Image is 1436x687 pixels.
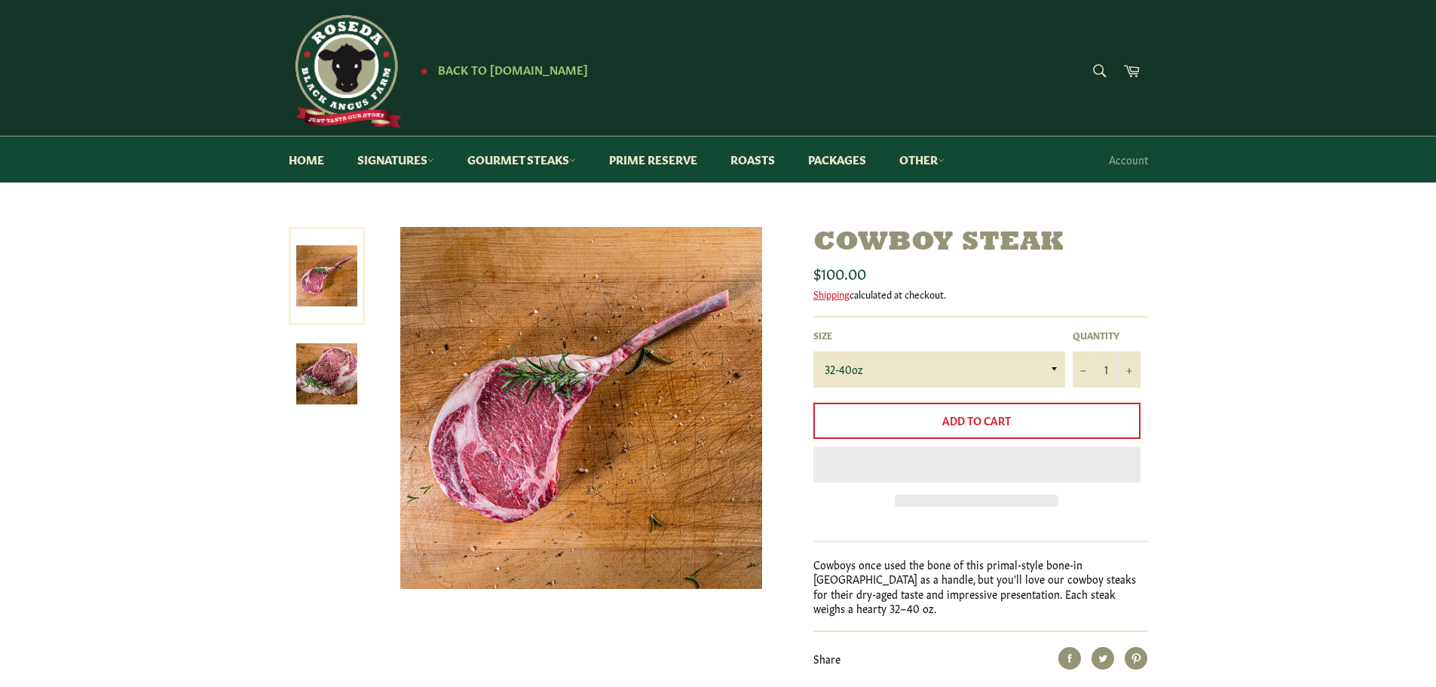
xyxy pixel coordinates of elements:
label: Size [813,329,1065,342]
img: Roseda Beef [289,15,402,128]
a: Other [884,136,960,182]
img: Cowboy Steak [400,227,762,589]
p: Cowboys once used the bone of this primal-style bone-in [GEOGRAPHIC_DATA] as a handle, but you'll... [813,557,1148,615]
h1: Cowboy Steak [813,227,1148,259]
a: Prime Reserve [594,136,712,182]
a: Roasts [715,136,790,182]
span: $100.00 [813,262,866,283]
a: Shipping [813,287,850,301]
span: Share [813,651,840,666]
button: Increase item quantity by one [1118,351,1141,388]
button: Reduce item quantity by one [1073,351,1095,388]
a: Home [274,136,339,182]
a: Signatures [342,136,449,182]
span: Back to [DOMAIN_NAME] [438,61,588,77]
a: Packages [793,136,881,182]
span: ★ [420,64,428,76]
a: Gourmet Steaks [452,136,591,182]
a: ★ Back to [DOMAIN_NAME] [412,64,588,76]
label: Quantity [1073,329,1141,342]
div: calculated at checkout. [813,287,1148,301]
a: Account [1101,137,1156,182]
button: Add to Cart [813,403,1141,439]
img: Cowboy Steak [296,343,357,404]
span: Add to Cart [942,413,1011,428]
